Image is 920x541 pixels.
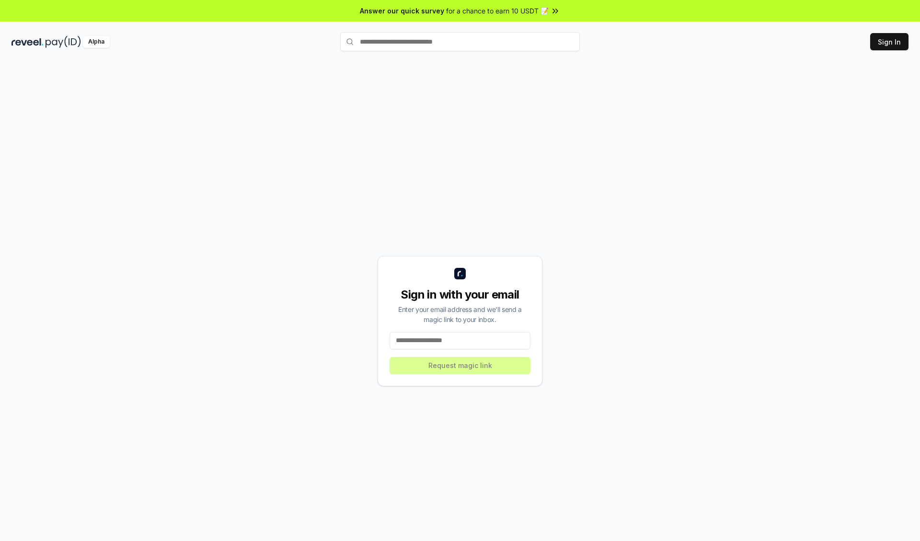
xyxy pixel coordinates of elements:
img: pay_id [46,36,81,48]
div: Enter your email address and we’ll send a magic link to your inbox. [390,304,530,324]
img: reveel_dark [11,36,44,48]
button: Sign In [870,33,908,50]
div: Sign in with your email [390,287,530,302]
span: for a chance to earn 10 USDT 📝 [446,6,549,16]
span: Answer our quick survey [360,6,444,16]
div: Alpha [83,36,110,48]
img: logo_small [454,268,466,279]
